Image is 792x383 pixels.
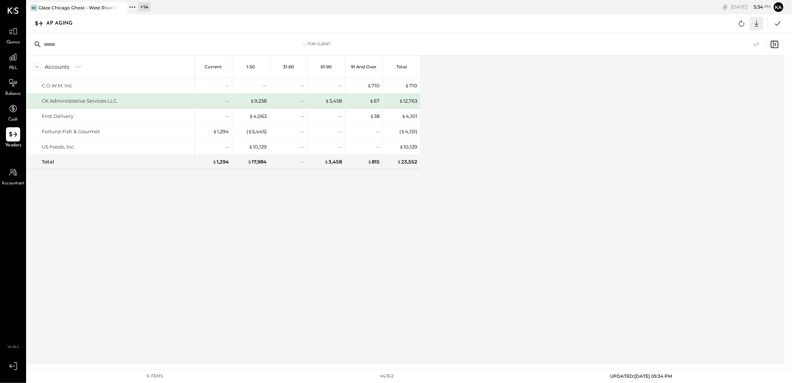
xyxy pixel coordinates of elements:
[380,373,393,379] div: v 4.35.2
[376,128,380,135] div: --
[0,76,26,97] a: Balance
[325,98,329,104] span: $
[250,98,254,104] span: $
[138,2,151,12] div: + 14
[247,64,255,69] p: 1-30
[8,116,18,123] span: Cash
[249,113,267,120] div: 4,063
[283,64,294,69] p: 31-60
[731,3,771,10] div: [DATE]
[249,113,253,119] span: $
[324,158,342,165] div: 3,458
[301,128,304,135] div: --
[370,113,380,120] div: 38
[147,373,163,379] div: 6 items
[338,143,342,150] div: --
[42,82,72,89] div: C.O.W.M. Inc
[367,82,371,88] span: $
[0,127,26,149] a: Vendors
[213,128,217,134] span: $
[376,143,380,150] div: --
[5,142,21,149] span: Vendors
[246,128,267,135] div: ( 5,445 )
[301,158,304,165] div: --
[368,159,372,165] span: $
[405,82,409,88] span: $
[0,50,26,72] a: P&L
[338,128,342,135] div: --
[399,143,417,150] div: 10,129
[248,159,252,165] span: $
[402,113,417,120] div: 4,101
[405,82,417,89] div: 710
[338,82,342,89] div: --
[225,97,229,105] div: --
[399,144,403,150] span: $
[399,97,417,105] div: 12,763
[225,113,229,120] div: --
[42,128,100,135] div: Fortune Fish & Gourmet
[263,82,267,89] div: --
[46,18,80,29] div: AP Aging
[0,24,26,46] a: Queue
[338,113,342,120] div: --
[0,165,26,187] a: Accountant
[249,144,253,150] span: $
[370,97,380,105] div: 67
[368,158,380,165] div: 815
[225,82,229,89] div: --
[370,113,374,119] span: $
[370,98,374,104] span: $
[301,143,304,150] div: --
[249,143,267,150] div: 10,129
[248,128,252,134] span: $
[6,39,20,46] span: Queue
[773,1,785,13] button: Ka
[325,97,342,105] div: 3,458
[351,64,377,69] p: 91 and Over
[38,4,116,11] div: Glaze Chicago Ghost - West River Rice LLC
[397,158,417,165] div: 23,552
[0,102,26,123] a: Cash
[42,97,118,105] div: CK Administrative Services LLC.
[722,3,729,11] div: copy link
[301,97,304,105] div: --
[610,373,672,379] span: UPDATED: [DATE] 05:34 PM
[9,65,18,72] span: P&L
[397,159,401,165] span: $
[42,158,54,165] div: Total
[399,98,403,104] span: $
[5,91,21,97] span: Balance
[42,143,75,150] div: US Foods, Inc.
[213,159,217,165] span: $
[31,4,37,11] div: GC
[367,82,380,89] div: 710
[42,113,73,120] div: First Delivery
[308,41,330,47] div: For Client
[225,143,229,150] div: --
[2,180,25,187] span: Accountant
[402,113,406,119] span: $
[396,64,407,69] p: Total
[324,159,329,165] span: $
[301,82,304,89] div: --
[301,113,304,120] div: --
[205,64,222,69] p: Current
[213,158,229,165] div: 1,294
[401,128,405,134] span: $
[213,128,229,135] div: 1,294
[250,97,267,105] div: 9,238
[399,128,417,135] div: ( 4,151 )
[248,158,267,165] div: 17,984
[45,63,69,71] div: Accounts
[321,64,332,69] p: 61-90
